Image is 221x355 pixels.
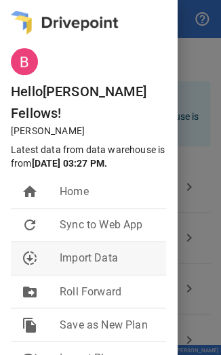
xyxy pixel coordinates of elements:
p: Latest data from data warehouse is from [11,143,172,170]
h6: Hello [PERSON_NAME] Fellows ! [11,81,177,124]
span: downloading [22,250,38,266]
span: home [22,184,38,200]
p: [PERSON_NAME] [11,124,177,138]
span: file_copy [22,316,38,333]
span: refresh [22,217,38,233]
img: ACg8ocJhe01abMxM_9UMjFAkZa-qYwOSvP9xJaVxURDB55cOFN8otQ=s96-c [11,48,38,75]
b: [DATE] 03:27 PM . [32,158,107,169]
span: Save as New Plan [60,316,155,333]
span: Sync to Web App [60,217,155,233]
span: Home [60,184,155,200]
span: Roll Forward [60,283,155,299]
span: drive_file_move [22,283,38,299]
span: Import Data [60,250,155,266]
img: logo [11,11,118,35]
